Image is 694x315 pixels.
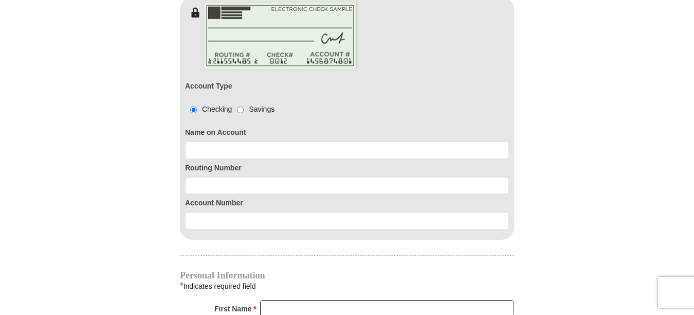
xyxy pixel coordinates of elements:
[185,163,509,173] label: Routing Number
[203,2,357,69] img: check-en.png
[180,279,514,293] div: Indicates required field
[185,81,232,92] label: Account Type
[185,104,275,115] div: Checking Savings
[185,198,509,208] label: Account Number
[180,271,514,279] h4: Personal Information
[185,127,509,138] label: Name on Account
